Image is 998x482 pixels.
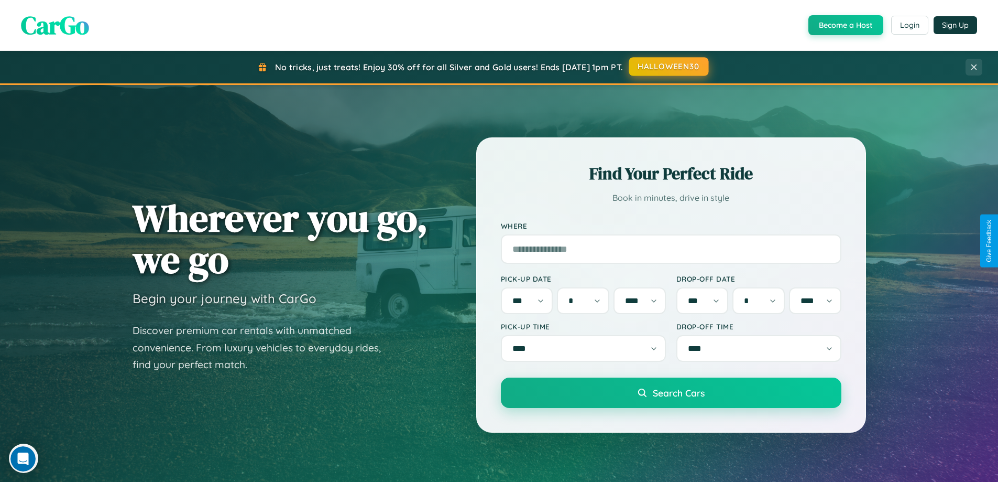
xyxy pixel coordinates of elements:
[501,162,841,185] h2: Find Your Perfect Ride
[21,8,89,42] span: CarGo
[934,16,977,34] button: Sign Up
[501,378,841,408] button: Search Cars
[676,274,841,283] label: Drop-off Date
[133,291,316,306] h3: Begin your journey with CarGo
[501,274,666,283] label: Pick-up Date
[9,444,38,473] iframe: Intercom live chat discovery launcher
[10,446,36,472] iframe: Intercom live chat
[133,322,394,373] p: Discover premium car rentals with unmatched convenience. From luxury vehicles to everyday rides, ...
[275,62,623,72] span: No tricks, just treats! Enjoy 30% off for all Silver and Gold users! Ends [DATE] 1pm PT.
[501,221,841,230] label: Where
[501,190,841,206] p: Book in minutes, drive in style
[133,197,428,280] h1: Wherever you go, we go
[653,387,705,399] span: Search Cars
[629,57,709,76] button: HALLOWEEN30
[985,220,993,262] div: Give Feedback
[891,16,928,35] button: Login
[676,322,841,331] label: Drop-off Time
[808,15,883,35] button: Become a Host
[501,322,666,331] label: Pick-up Time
